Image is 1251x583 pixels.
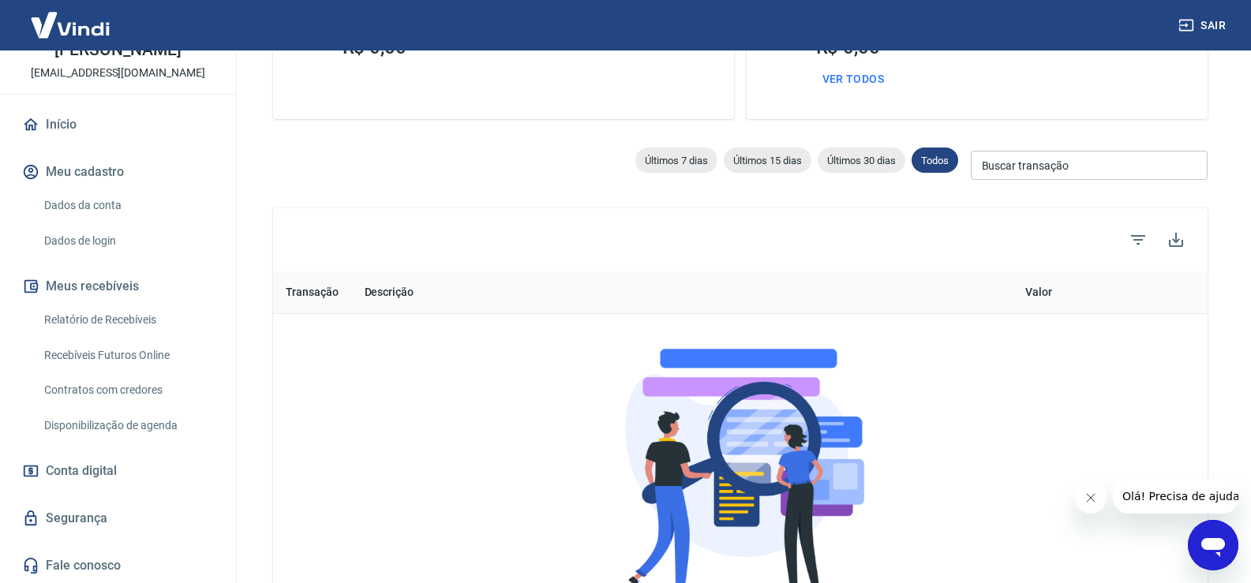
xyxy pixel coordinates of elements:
[1188,520,1238,570] iframe: Botão para abrir a janela de mensagens
[352,271,773,314] th: Descrição
[1119,221,1157,259] span: Filtros
[38,339,217,372] a: Recebíveis Futuros Online
[818,155,905,166] span: Últimos 30 dias
[38,409,217,442] a: Disponibilização de agenda
[273,271,352,314] th: Transação
[38,374,217,406] a: Contratos com credores
[635,155,717,166] span: Últimos 7 dias
[912,148,958,173] div: Todos
[9,11,133,24] span: Olá! Precisa de ajuda?
[38,225,217,257] a: Dados de login
[1175,11,1232,40] button: Sair
[54,42,181,58] p: [PERSON_NAME]
[816,65,891,94] button: Ver todos
[38,304,217,336] a: Relatório de Recebíveis
[1157,221,1195,259] button: Exportar extrato
[19,269,217,304] button: Meus recebíveis
[19,107,217,142] a: Início
[31,65,205,81] p: [EMAIL_ADDRESS][DOMAIN_NAME]
[19,548,217,583] a: Fale conosco
[724,148,811,173] div: Últimos 15 dias
[912,155,958,166] span: Todos
[19,501,217,536] a: Segurança
[724,155,811,166] span: Últimos 15 dias
[818,148,905,173] div: Últimos 30 dias
[19,1,122,49] img: Vindi
[772,271,1065,314] th: Valor
[19,454,217,488] a: Conta digital
[19,155,217,189] button: Meu cadastro
[635,148,717,173] div: Últimos 7 dias
[1113,479,1238,514] iframe: Mensagem da empresa
[46,460,117,482] span: Conta digital
[38,189,217,222] a: Dados da conta
[1075,482,1107,514] iframe: Fechar mensagem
